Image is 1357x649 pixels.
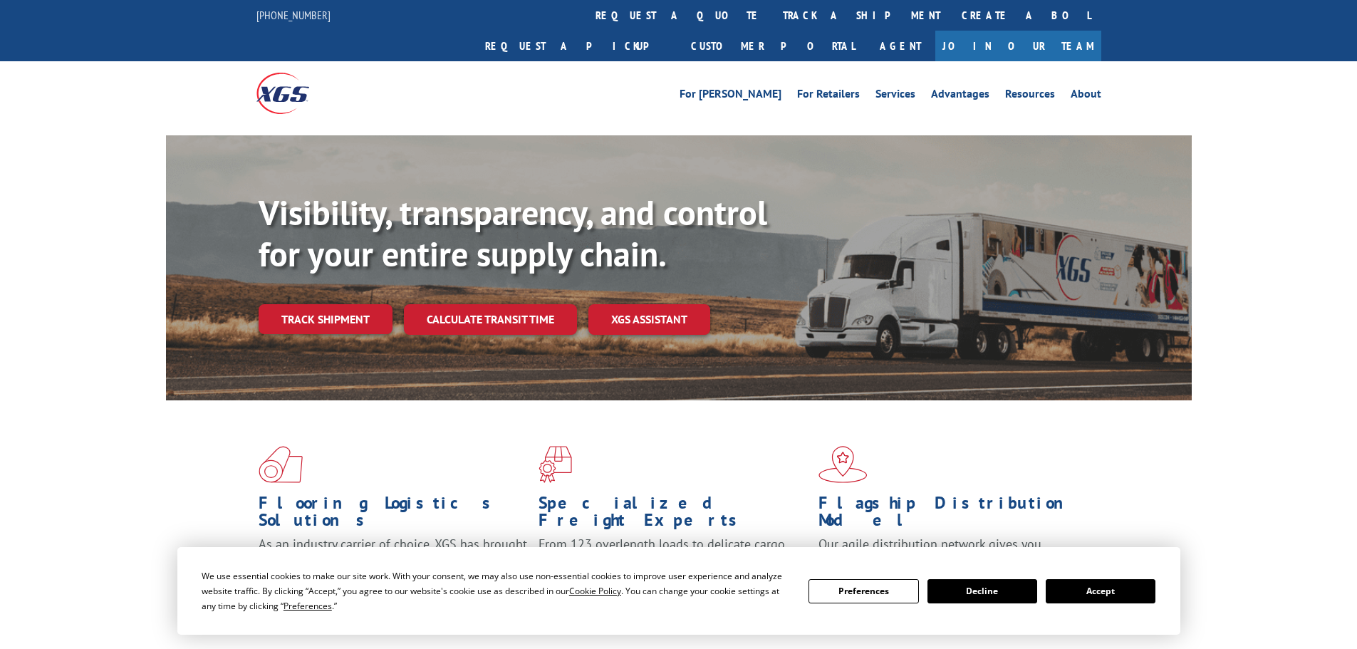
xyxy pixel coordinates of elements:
[404,304,577,335] a: Calculate transit time
[680,31,865,61] a: Customer Portal
[875,88,915,104] a: Services
[1046,579,1155,603] button: Accept
[259,304,392,334] a: Track shipment
[259,494,528,536] h1: Flooring Logistics Solutions
[818,536,1081,569] span: Our agile distribution network gives you nationwide inventory management on demand.
[931,88,989,104] a: Advantages
[935,31,1101,61] a: Join Our Team
[539,494,808,536] h1: Specialized Freight Experts
[569,585,621,597] span: Cookie Policy
[259,536,527,586] span: As an industry carrier of choice, XGS has brought innovation and dedication to flooring logistics...
[539,536,808,599] p: From 123 overlength loads to delicate cargo, our experienced staff knows the best way to move you...
[177,547,1180,635] div: Cookie Consent Prompt
[284,600,332,612] span: Preferences
[809,579,918,603] button: Preferences
[256,8,331,22] a: [PHONE_NUMBER]
[865,31,935,61] a: Agent
[680,88,781,104] a: For [PERSON_NAME]
[927,579,1037,603] button: Decline
[818,446,868,483] img: xgs-icon-flagship-distribution-model-red
[474,31,680,61] a: Request a pickup
[1005,88,1055,104] a: Resources
[797,88,860,104] a: For Retailers
[259,190,767,276] b: Visibility, transparency, and control for your entire supply chain.
[259,446,303,483] img: xgs-icon-total-supply-chain-intelligence-red
[539,446,572,483] img: xgs-icon-focused-on-flooring-red
[818,494,1088,536] h1: Flagship Distribution Model
[202,568,791,613] div: We use essential cookies to make our site work. With your consent, we may also use non-essential ...
[1071,88,1101,104] a: About
[588,304,710,335] a: XGS ASSISTANT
